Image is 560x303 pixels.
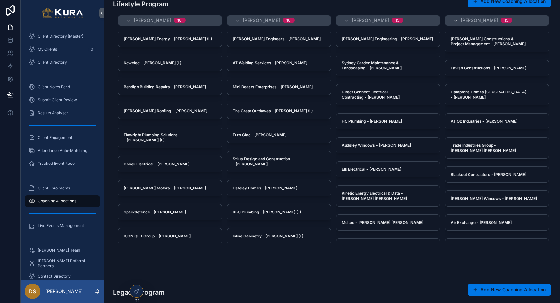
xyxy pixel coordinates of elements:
[336,161,440,177] a: Elk Electrical - [PERSON_NAME]
[227,103,331,119] a: The Great Outdawes - [PERSON_NAME] (L)
[25,132,100,143] a: Client Engagement
[445,238,549,255] a: Southern HVAC - [PERSON_NAME]
[336,137,440,153] a: Audsley Windows - [PERSON_NAME]
[38,248,80,253] span: [PERSON_NAME] Team
[342,60,402,70] strong: Sydney Garden Maintenance & Landscaping - [PERSON_NAME]
[38,186,70,191] span: Client Enrolments
[118,180,222,196] a: [PERSON_NAME] Motors - [PERSON_NAME]
[124,186,206,190] strong: [PERSON_NAME] Motors - [PERSON_NAME]
[342,167,401,172] strong: Elk Electrical - [PERSON_NAME]
[124,108,207,113] strong: [PERSON_NAME] Roofing - [PERSON_NAME]
[25,271,100,282] a: Contact Directory
[38,199,76,204] span: Coaching Allocations
[124,132,179,142] strong: Flowright Plumbing Solutions - [PERSON_NAME] (L)
[25,145,100,156] a: Attendance Auto-Matching
[38,274,71,279] span: Contact Directory
[25,81,100,93] a: Client Notes Feed
[42,8,83,18] img: App logo
[336,55,440,76] a: Sydney Garden Maintenance & Landscaping - [PERSON_NAME]
[45,288,83,295] p: [PERSON_NAME]
[445,84,549,105] a: Hamptons Homes [GEOGRAPHIC_DATA] - [PERSON_NAME]
[445,214,549,231] a: Air Exchange - [PERSON_NAME]
[445,31,549,52] a: [PERSON_NAME] Constructions & Project Management - [PERSON_NAME]
[233,108,313,113] strong: The Great Outdawes - [PERSON_NAME] (L)
[134,17,171,24] span: [PERSON_NAME]
[25,245,100,256] a: [PERSON_NAME] Team
[227,79,331,95] a: Mini Beasts Enterprises - [PERSON_NAME]
[233,210,301,214] strong: KBC Plumbing - [PERSON_NAME] (L)
[113,287,164,297] h3: Legacy Program
[177,18,182,23] div: 16
[38,60,67,65] span: Client Directory
[233,156,291,166] strong: Stilus Design and Construction - [PERSON_NAME]
[21,26,104,280] div: scrollable content
[233,132,286,137] strong: Euro Clad - [PERSON_NAME]
[451,66,526,70] strong: Lavish Constructions - [PERSON_NAME]
[233,84,313,89] strong: Mini Beasts Enterprises - [PERSON_NAME]
[124,36,212,41] strong: [PERSON_NAME] Energy - [PERSON_NAME] (L)
[29,287,36,295] span: DS
[38,97,77,103] span: Submit Client Review
[451,143,516,153] strong: Trade Industries Group - [PERSON_NAME] [PERSON_NAME]
[233,36,321,41] strong: [PERSON_NAME] Engineers - [PERSON_NAME]
[227,31,331,47] a: [PERSON_NAME] Engineers - [PERSON_NAME]
[342,191,407,201] strong: Kinetic Energy Electrical & Data - [PERSON_NAME] [PERSON_NAME]
[227,127,331,143] a: Euro Clad - [PERSON_NAME]
[25,182,100,194] a: Client Enrolments
[342,119,402,124] strong: HC Plumbing - [PERSON_NAME]
[25,195,100,207] a: Coaching Allocations
[445,190,549,207] a: [PERSON_NAME] Windows - [PERSON_NAME]
[118,31,222,47] a: [PERSON_NAME] Energy - [PERSON_NAME] (L)
[336,214,440,231] a: Moltec - [PERSON_NAME] [PERSON_NAME]
[38,47,57,52] span: My Clients
[124,234,191,238] strong: ICON QLD Group - [PERSON_NAME]
[336,113,440,129] a: HC Plumbing - [PERSON_NAME]
[227,204,331,220] a: KBC Plumbing - [PERSON_NAME] (L)
[396,18,399,23] div: 15
[342,36,433,41] strong: [PERSON_NAME] Engineering - [PERSON_NAME]
[88,45,96,53] div: 0
[451,90,527,100] strong: Hamptons Homes [GEOGRAPHIC_DATA] - [PERSON_NAME]
[468,284,551,296] button: Add New Coaching Allocation
[118,127,222,148] a: Flowright Plumbing Solutions - [PERSON_NAME] (L)
[38,84,70,90] span: Client Notes Feed
[38,110,68,115] span: Results Analyser
[445,113,549,129] a: AT Oz Industries - [PERSON_NAME]
[227,55,331,71] a: AT Welding Services - [PERSON_NAME]
[25,107,100,119] a: Results Analyser
[118,204,222,220] a: Sparkdefence - [PERSON_NAME]
[243,17,280,24] span: [PERSON_NAME]
[25,258,100,269] a: [PERSON_NAME] Referral Partners
[38,135,72,140] span: Client Engagement
[445,137,549,159] a: Trade Industries Group - [PERSON_NAME] [PERSON_NAME]
[451,172,526,177] strong: Blackout Contractors - [PERSON_NAME]
[118,55,222,71] a: Kowelec - [PERSON_NAME] (L)
[461,17,498,24] span: [PERSON_NAME]
[233,234,303,238] strong: Inline Cabinetry - [PERSON_NAME] (L)
[352,17,389,24] span: [PERSON_NAME]
[227,180,331,196] a: Hateley Homes - [PERSON_NAME]
[342,90,400,100] strong: Direct Connect Electrical Contracting - [PERSON_NAME]
[336,84,440,105] a: Direct Connect Electrical Contracting - [PERSON_NAME]
[336,238,440,255] a: ASQB Pty Ltd - [PERSON_NAME]
[124,162,189,166] strong: Dobeli Electrical - [PERSON_NAME]
[25,158,100,169] a: Tracked Event Reco
[505,18,508,23] div: 15
[38,258,93,269] span: [PERSON_NAME] Referral Partners
[227,228,331,244] a: Inline Cabinetry - [PERSON_NAME] (L)
[336,185,440,207] a: Kinetic Energy Electrical & Data - [PERSON_NAME] [PERSON_NAME]
[451,220,512,225] strong: Air Exchange - [PERSON_NAME]
[342,220,423,225] strong: Moltec - [PERSON_NAME] [PERSON_NAME]
[124,60,181,65] strong: Kowelec - [PERSON_NAME] (L)
[38,148,87,153] span: Attendance Auto-Matching
[25,43,100,55] a: My Clients0
[233,186,297,190] strong: Hateley Homes - [PERSON_NAME]
[25,94,100,106] a: Submit Client Review
[451,196,537,201] strong: [PERSON_NAME] Windows - [PERSON_NAME]
[38,34,83,39] span: Client Directory (Master)
[25,30,100,42] a: Client Directory (Master)
[445,60,549,76] a: Lavish Constructions - [PERSON_NAME]
[25,56,100,68] a: Client Directory
[38,161,75,166] span: Tracked Event Reco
